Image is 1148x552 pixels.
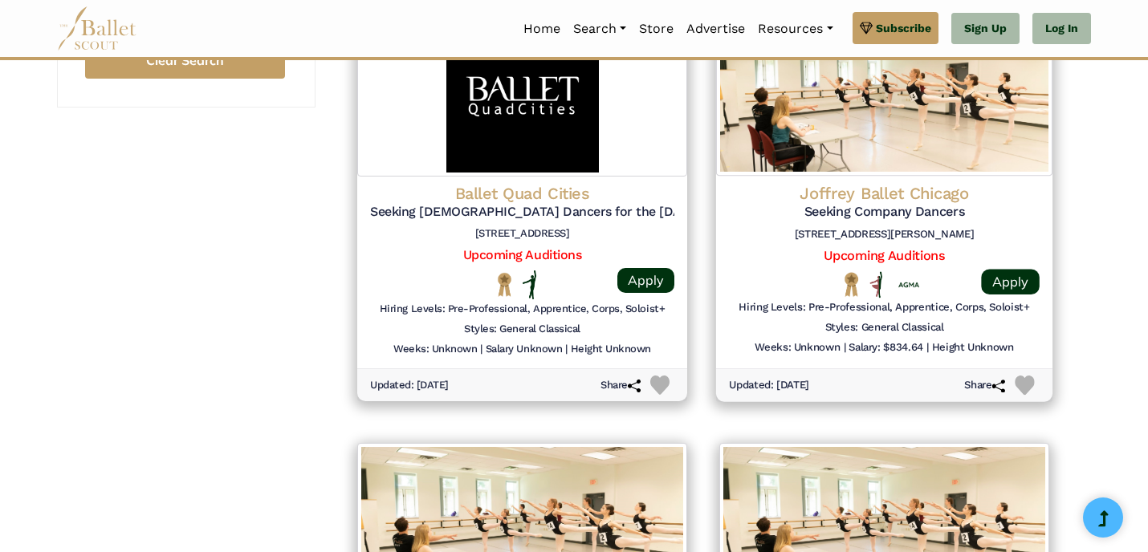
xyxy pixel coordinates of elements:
[825,321,944,335] h6: Styles: General Classical
[357,16,687,177] img: Logo
[617,268,674,293] a: Apply
[370,204,674,221] h5: Seeking [DEMOGRAPHIC_DATA] Dancers for the [DATE]-[DATE] Season
[981,269,1039,294] a: Apply
[370,183,674,204] h4: Ballet Quad Cities
[480,343,482,356] h6: |
[716,12,1052,176] img: Logo
[370,379,449,392] h6: Updated: [DATE]
[523,270,537,299] img: Flat
[486,343,562,356] h6: Salary Unknown
[876,19,931,37] span: Subscribe
[729,182,1040,204] h4: Joffrey Ballet Chicago
[393,343,477,356] h6: Weeks: Unknown
[633,12,680,46] a: Store
[650,375,670,395] img: Heart
[517,12,567,46] a: Home
[751,12,839,46] a: Resources
[380,302,665,316] h6: Hiring Levels: Pre-Professional, Apprentice, Corps, Soloist+
[495,272,515,297] img: National
[571,343,651,356] h6: Height Unknown
[729,379,809,392] h6: Updated: [DATE]
[729,227,1040,241] h6: [STREET_ADDRESS][PERSON_NAME]
[964,379,1005,392] h6: Share
[600,379,641,392] h6: Share
[898,282,919,290] img: Union
[85,43,285,79] button: Clear Search
[932,342,1014,355] h6: Height Unknown
[926,342,929,355] h6: |
[860,19,873,37] img: gem.svg
[841,271,862,297] img: National
[1015,375,1034,395] img: Heart
[565,343,568,356] h6: |
[729,204,1040,221] h5: Seeking Company Dancers
[755,342,840,355] h6: Weeks: Unknown
[464,323,580,336] h6: Styles: General Classical
[370,227,674,241] h6: [STREET_ADDRESS]
[951,13,1020,45] a: Sign Up
[844,342,846,355] h6: |
[1032,13,1091,45] a: Log In
[853,12,938,44] a: Subscribe
[739,301,1029,315] h6: Hiring Levels: Pre-Professional, Apprentice, Corps, Soloist+
[567,12,633,46] a: Search
[849,342,923,355] h6: Salary: $834.64
[463,247,581,262] a: Upcoming Auditions
[824,248,944,263] a: Upcoming Auditions
[680,12,751,46] a: Advertise
[870,271,882,298] img: All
